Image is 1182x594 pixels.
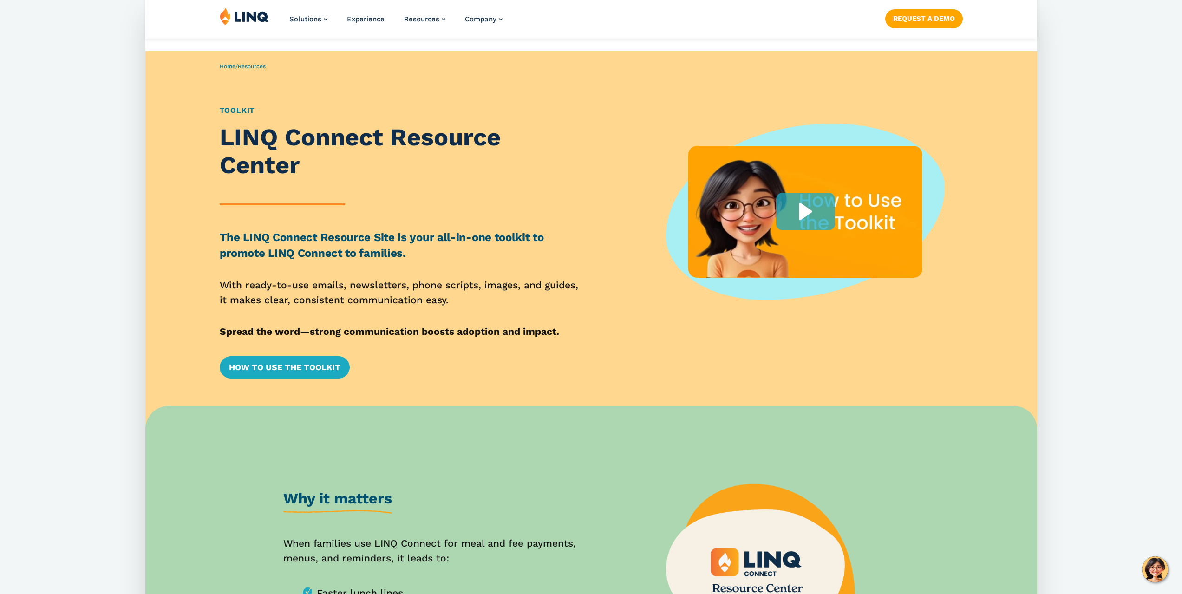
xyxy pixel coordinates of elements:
span: Resources [404,15,439,23]
div: Play [776,193,835,230]
span: Company [465,15,496,23]
strong: Why it matters [283,490,392,507]
a: Toolkit [220,106,255,115]
nav: Button Navigation [885,7,962,28]
a: Company [465,15,503,23]
p: When families use LINQ Connect for meal and fee payments, menus, and reminders, it leads to: [283,536,580,566]
a: Request a Demo [885,9,962,28]
nav: Primary Navigation [289,7,503,38]
h1: LINQ Connect Resource Center [220,124,580,179]
span: / [220,63,266,70]
strong: The LINQ Connect Resource Site is your all-in-one toolkit to promote LINQ Connect to families. [220,231,544,260]
span: Solutions [289,15,321,23]
a: Solutions [289,15,327,23]
a: Experience [347,15,385,23]
a: Resources [404,15,445,23]
strong: Spread the word—strong communication boosts adoption and impact. [220,326,559,337]
button: Hello, have a question? Let’s chat. [1142,556,1168,582]
img: LINQ | K‑12 Software [220,7,269,25]
a: Home [220,63,235,70]
a: Resources [238,63,266,70]
a: How to Use the Toolkit [220,356,350,379]
p: With ready-to-use emails, newsletters, phone scripts, images, and guides, it makes clear, consist... [220,278,580,307]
